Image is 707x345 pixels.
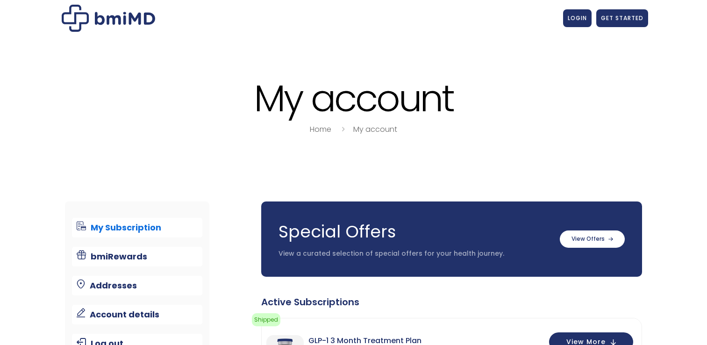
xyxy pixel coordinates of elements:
[59,79,648,118] h1: My account
[62,5,155,32] img: My account
[596,9,648,27] a: GET STARTED
[566,339,606,345] span: View More
[353,124,397,135] a: My account
[568,14,587,22] span: LOGIN
[279,220,550,244] h3: Special Offers
[252,313,280,326] span: Shipped
[72,276,202,295] a: Addresses
[261,295,642,309] div: Active Subscriptions
[72,218,202,237] a: My Subscription
[563,9,592,27] a: LOGIN
[338,124,348,135] i: breadcrumbs separator
[601,14,643,22] span: GET STARTED
[72,247,202,266] a: bmiRewards
[72,305,202,324] a: Account details
[279,249,550,259] p: View a curated selection of special offers for your health journey.
[310,124,331,135] a: Home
